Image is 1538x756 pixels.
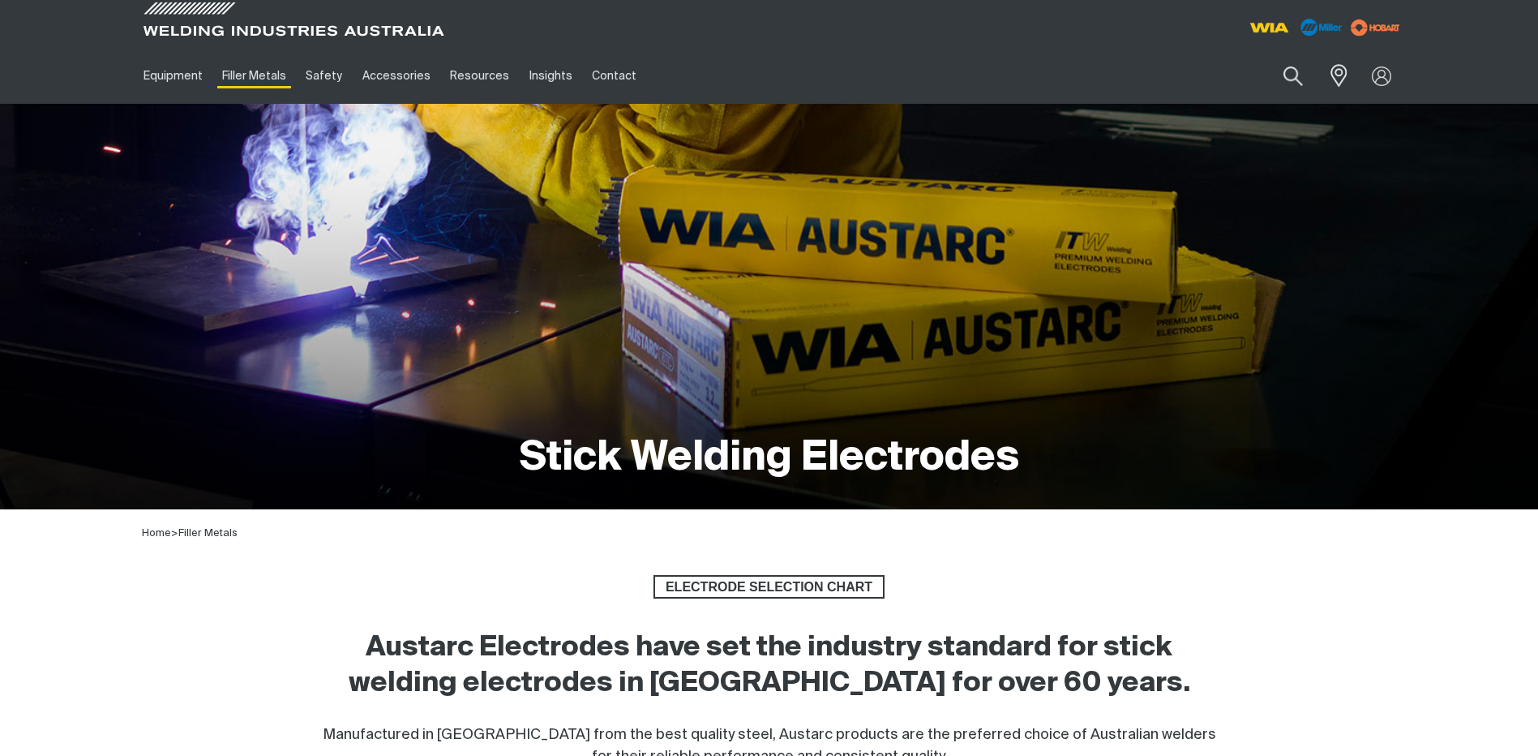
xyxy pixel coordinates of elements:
[655,575,883,599] span: ELECTRODE SELECTION CHART
[134,48,212,104] a: Equipment
[296,48,352,104] a: Safety
[1346,15,1405,40] img: miller
[1266,57,1321,95] button: Search products
[312,630,1227,702] h2: Austarc Electrodes have set the industry standard for stick welding electrodes in [GEOGRAPHIC_DAT...
[520,432,1019,485] h1: Stick Welding Electrodes
[178,528,238,539] a: Filler Metals
[440,48,519,104] a: Resources
[171,528,178,539] span: >
[1245,57,1320,95] input: Product name or item number...
[582,48,646,104] a: Contact
[134,48,1087,104] nav: Main
[353,48,440,104] a: Accessories
[212,48,296,104] a: Filler Metals
[653,575,885,599] a: ELECTRODE SELECTION CHART
[519,48,581,104] a: Insights
[142,528,171,539] span: Home
[142,526,171,539] a: Home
